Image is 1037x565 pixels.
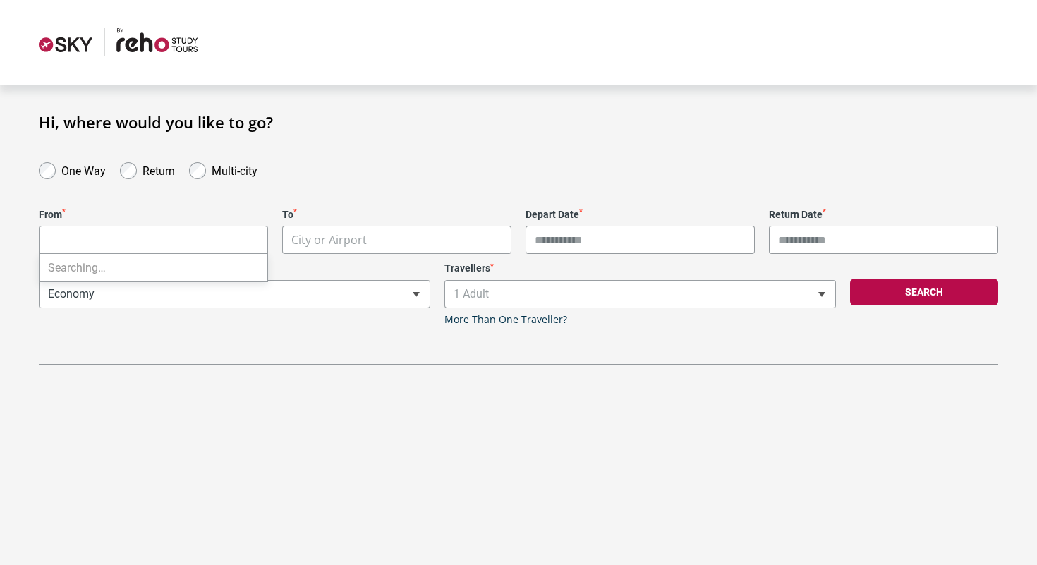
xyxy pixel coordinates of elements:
label: To [282,209,511,221]
h1: Hi, where would you like to go? [39,113,998,131]
span: City or Airport [39,226,268,254]
span: Economy [40,281,430,308]
span: City or Airport [283,226,511,254]
li: Searching… [40,254,267,281]
label: Depart Date [526,209,755,221]
label: Return Date [769,209,998,221]
span: City or Airport [282,226,511,254]
span: 1 Adult [444,280,836,308]
a: More Than One Traveller? [444,314,567,326]
label: One Way [61,161,106,178]
label: Multi-city [212,161,257,178]
span: Economy [39,280,430,308]
label: Return [142,161,175,178]
label: Travellers [444,262,836,274]
button: Search [850,279,998,305]
label: From [39,209,268,221]
span: City or Airport [291,232,367,248]
input: Search [40,226,267,254]
span: 1 Adult [445,281,835,308]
